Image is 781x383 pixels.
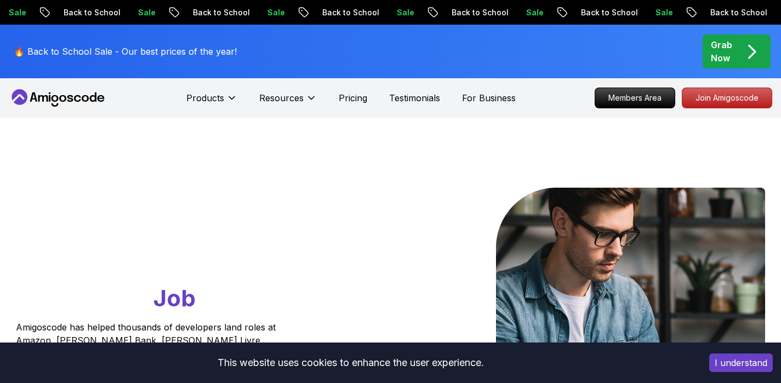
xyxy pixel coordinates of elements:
[512,7,587,18] p: Back to School
[339,91,367,105] a: Pricing
[462,91,516,105] a: For Business
[458,7,493,18] p: Sale
[328,7,363,18] p: Sale
[682,88,772,108] a: Join Amigoscode
[153,284,196,312] span: Job
[259,91,317,113] button: Resources
[8,351,693,375] div: This website uses cookies to enhance the user experience.
[186,91,237,113] button: Products
[186,91,224,105] p: Products
[595,88,675,108] a: Members Area
[682,88,772,108] p: Join Amigoscode
[199,7,234,18] p: Sale
[716,7,751,18] p: Sale
[711,38,732,65] p: Grab Now
[16,188,318,314] h1: Go From Learning to Hired: Master Java, Spring Boot & Cloud Skills That Get You the
[709,353,773,372] button: Accept cookies
[259,91,304,105] p: Resources
[14,45,237,58] p: 🔥 Back to School Sale - Our best prices of the year!
[389,91,440,105] a: Testimonials
[642,7,716,18] p: Back to School
[70,7,105,18] p: Sale
[587,7,622,18] p: Sale
[383,7,458,18] p: Back to School
[595,88,675,108] p: Members Area
[124,7,199,18] p: Back to School
[254,7,328,18] p: Back to School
